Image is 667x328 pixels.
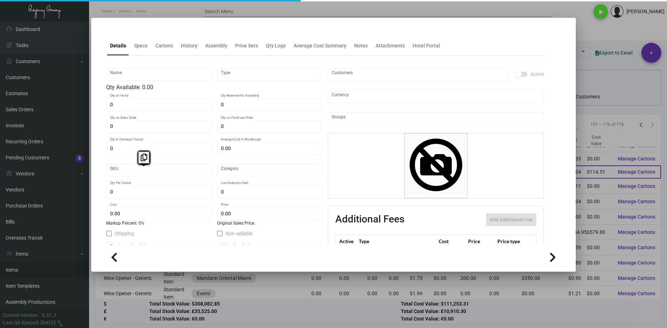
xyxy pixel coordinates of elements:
div: Average Cost Summary [294,42,346,50]
div: Specs [134,42,148,50]
div: Cartons [155,42,173,50]
div: Attachments [376,42,405,50]
div: Qty Logs [266,42,286,50]
span: Active [530,70,544,78]
th: Cost [437,235,466,247]
th: Price [466,235,496,247]
th: Price type [496,235,528,247]
div: Assembly [205,42,227,50]
span: Add Additional Fee [490,217,533,222]
th: Active [336,235,357,247]
div: Current version: [3,312,39,319]
div: Last Qb Synced: [DATE] [3,319,56,327]
div: Qty Available: 0.00 [106,83,322,92]
input: Add new.. [332,72,505,78]
div: History [181,42,197,50]
i: Copy [141,154,147,161]
input: Add new.. [332,116,540,122]
div: Price Sets [235,42,258,50]
span: Shipping [115,229,134,238]
div: Notes [354,42,368,50]
th: Type [357,235,437,247]
h2: Additional Fees [335,213,404,226]
div: 0.51.2 [42,312,56,319]
div: Hotel Portal [413,42,440,50]
div: Details [110,42,126,50]
button: Add Additional Fee [486,213,536,226]
span: Non-sellable [226,229,253,238]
